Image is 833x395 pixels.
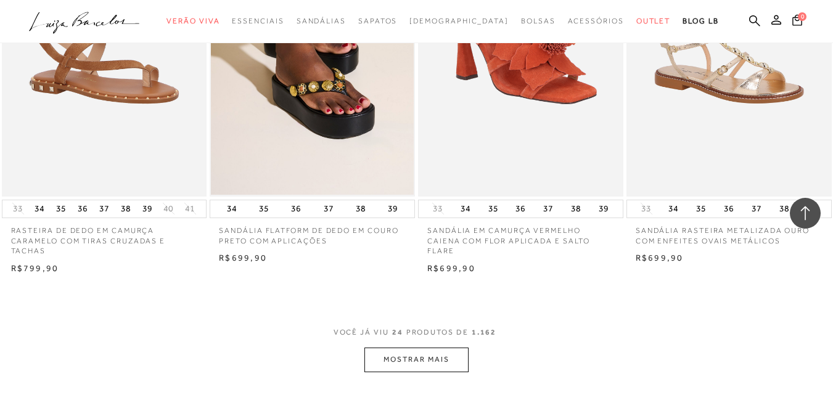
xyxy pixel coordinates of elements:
button: 35 [52,200,70,218]
span: [DEMOGRAPHIC_DATA] [409,17,509,25]
button: 38 [117,200,134,218]
span: Outlet [636,17,671,25]
button: 34 [665,200,682,218]
span: VOCÊ JÁ VIU PRODUTOS DE [334,328,500,336]
button: 37 [748,200,765,218]
button: 33 [9,203,27,214]
span: Sapatos [358,17,397,25]
button: 34 [223,200,240,218]
a: SANDÁLIA EM CAMURÇA VERMELHO CAIENA COM FLOR APLICADA E SALTO FLARE [418,218,623,256]
button: MOSTRAR MAIS [364,348,468,372]
button: 39 [384,200,401,218]
button: 36 [74,200,91,218]
span: Essenciais [232,17,284,25]
span: Acessórios [568,17,624,25]
a: SANDÁLIA RASTEIRA METALIZADA OURO COM ENFEITES OVAIS METÁLICOS [626,218,832,246]
button: 41 [181,203,199,214]
button: 38 [352,200,369,218]
button: 38 [776,200,793,218]
a: categoryNavScreenReaderText [166,10,220,33]
span: 1.162 [472,328,497,336]
a: SANDÁLIA FLATFORM DE DEDO EM COURO PRETO COM APLICAÇÕES [210,218,415,246]
button: 36 [512,200,529,218]
a: BLOG LB [683,10,718,33]
button: 37 [320,200,337,218]
a: RASTEIRA DE DEDO EM CAMURÇA CARAMELO COM TIRAS CRUZADAS E TACHAS [2,218,207,256]
button: 40 [160,203,177,214]
button: 38 [567,200,585,218]
button: 37 [96,200,113,218]
span: Bolsas [521,17,556,25]
a: categoryNavScreenReaderText [232,10,284,33]
button: 0 [789,14,806,30]
span: R$699,90 [427,263,475,273]
a: categoryNavScreenReaderText [568,10,624,33]
span: BLOG LB [683,17,718,25]
a: noSubCategoriesText [409,10,509,33]
span: 0 [798,12,806,21]
button: 39 [139,200,156,218]
span: Sandálias [297,17,346,25]
a: categoryNavScreenReaderText [636,10,671,33]
button: 36 [287,200,305,218]
a: categoryNavScreenReaderText [297,10,346,33]
button: 33 [429,203,446,214]
span: R$799,90 [11,263,59,273]
span: R$699,90 [636,253,684,263]
span: R$699,90 [219,253,267,263]
a: categoryNavScreenReaderText [521,10,556,33]
button: 34 [31,200,48,218]
span: 24 [392,328,403,336]
button: 35 [485,200,502,218]
button: 37 [540,200,557,218]
a: categoryNavScreenReaderText [358,10,397,33]
button: 33 [638,203,655,214]
button: 36 [720,200,737,218]
button: 34 [457,200,474,218]
button: 35 [255,200,273,218]
button: 35 [692,200,710,218]
button: 39 [595,200,612,218]
span: Verão Viva [166,17,220,25]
